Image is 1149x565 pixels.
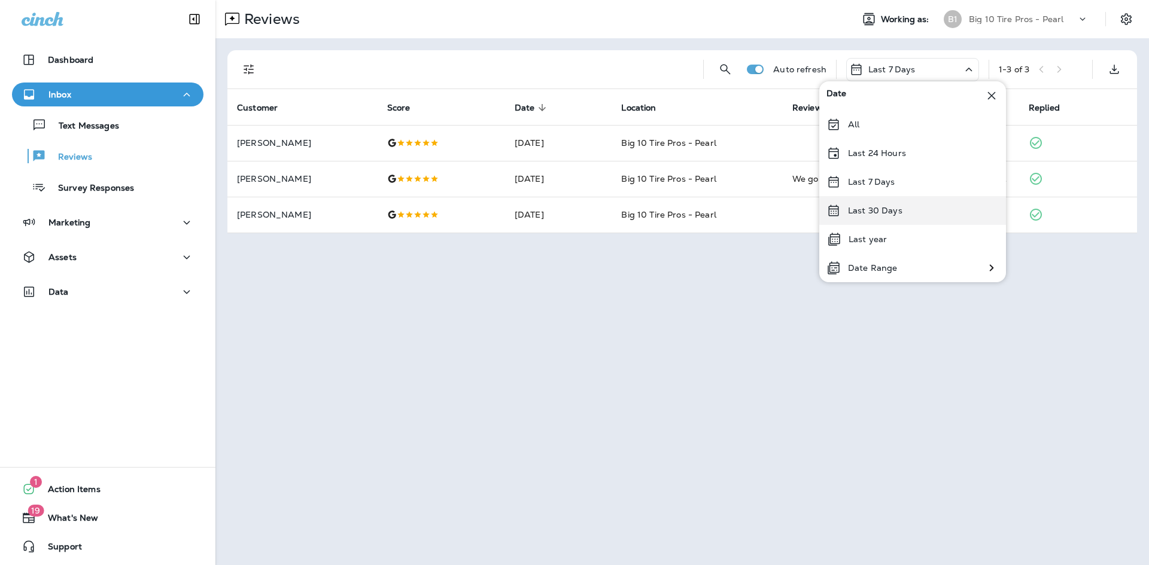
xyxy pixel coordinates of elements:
button: Export as CSV [1102,57,1126,81]
button: Search Reviews [713,57,737,81]
p: Text Messages [47,121,119,132]
p: [PERSON_NAME] [237,210,368,219]
div: B1 [944,10,962,28]
p: Reviews [46,152,92,163]
span: Review Comment [792,102,881,113]
span: Support [36,542,82,556]
span: Working as: [881,14,932,25]
p: [PERSON_NAME] [237,138,368,148]
p: All [848,120,859,129]
button: Survey Responses [12,175,203,200]
span: Date [515,103,535,113]
p: Data [48,287,69,297]
span: Customer [237,102,293,113]
div: 1 - 3 of 3 [999,65,1029,74]
button: Support [12,535,203,558]
td: [DATE] [505,161,612,197]
span: What's New [36,513,98,527]
span: Replied [1029,103,1060,113]
p: Big 10 Tire Pros - Pearl [969,14,1063,24]
td: [DATE] [505,197,612,233]
button: 1Action Items [12,477,203,501]
p: Assets [48,252,77,262]
span: Review Comment [792,103,865,113]
p: Last 24 Hours [848,148,906,158]
span: Replied [1029,102,1075,113]
button: Settings [1115,8,1137,30]
span: 1 [30,476,42,488]
p: Auto refresh [773,65,826,74]
span: Action Items [36,484,101,499]
p: Last 7 Days [868,65,916,74]
span: Score [387,102,426,113]
span: Customer [237,103,278,113]
p: Reviews [239,10,300,28]
button: Marketing [12,210,203,234]
button: Assets [12,245,203,269]
p: [PERSON_NAME] [237,174,368,184]
span: Date [515,102,551,113]
button: Filters [237,57,261,81]
p: Last 30 Days [848,206,902,215]
td: [DATE] [505,125,612,161]
p: Last year [849,234,887,244]
button: Reviews [12,143,203,169]
span: Big 10 Tire Pros - Pearl [621,138,716,148]
span: Big 10 Tire Pros - Pearl [621,173,716,184]
p: Survey Responses [46,183,134,194]
span: Location [621,102,671,113]
span: 19 [28,505,44,517]
button: Dashboard [12,48,203,72]
p: Date Range [848,263,897,273]
button: Text Messages [12,112,203,138]
span: Score [387,103,411,113]
button: Collapse Sidebar [178,7,211,31]
span: Date [826,88,847,103]
button: Data [12,280,203,304]
p: Inbox [48,90,71,99]
div: We going to hotel in Pearl, because we were flying out the next day, when got a flat.Roadside ser... [792,173,1010,185]
p: Marketing [48,218,90,227]
button: 19What's New [12,506,203,530]
button: Inbox [12,83,203,106]
p: Last 7 Days [848,177,895,187]
span: Location [621,103,656,113]
p: Dashboard [48,55,93,65]
span: Big 10 Tire Pros - Pearl [621,209,716,220]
